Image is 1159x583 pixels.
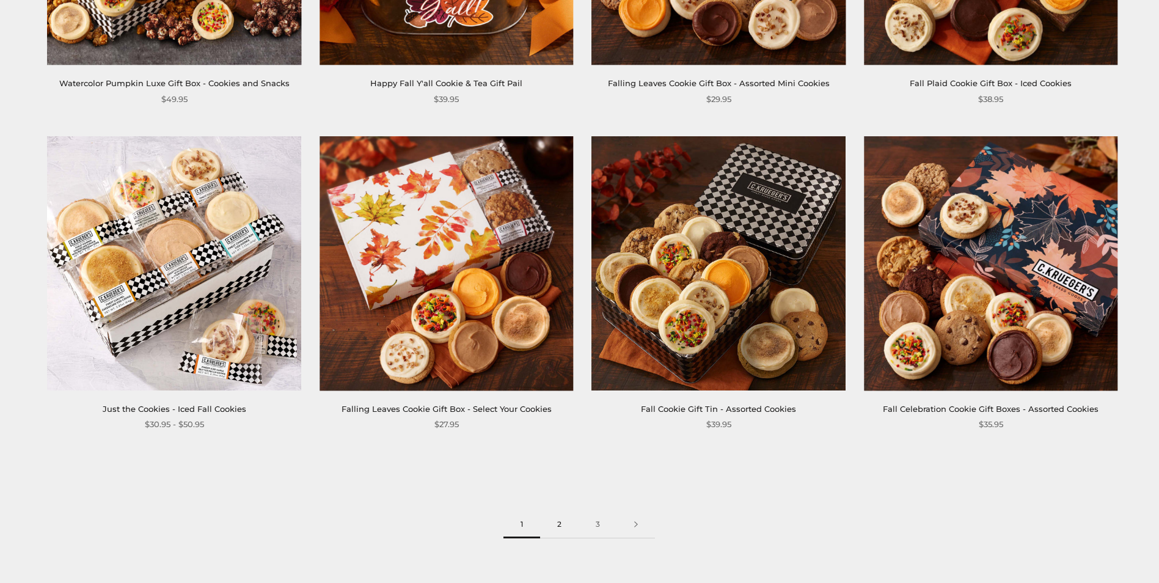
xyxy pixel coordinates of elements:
[706,93,731,106] span: $29.95
[161,93,188,106] span: $49.95
[579,511,617,538] a: 3
[706,418,731,431] span: $39.95
[978,93,1003,106] span: $38.95
[864,136,1118,391] img: Fall Celebration Cookie Gift Boxes - Assorted Cookies
[370,78,522,88] a: Happy Fall Y'all Cookie & Tea Gift Pail
[540,511,579,538] a: 2
[434,93,459,106] span: $39.95
[503,511,540,538] span: 1
[434,418,459,431] span: $27.95
[59,78,290,88] a: Watercolor Pumpkin Luxe Gift Box - Cookies and Snacks
[617,511,655,538] a: Next page
[320,136,574,391] img: Falling Leaves Cookie Gift Box - Select Your Cookies
[910,78,1072,88] a: Fall Plaid Cookie Gift Box - Iced Cookies
[591,136,846,391] img: Fall Cookie Gift Tin - Assorted Cookies
[641,404,796,414] a: Fall Cookie Gift Tin - Assorted Cookies
[608,78,830,88] a: Falling Leaves Cookie Gift Box - Assorted Mini Cookies
[47,136,301,391] img: Just the Cookies - Iced Fall Cookies
[145,418,204,431] span: $30.95 - $50.95
[979,418,1003,431] span: $35.95
[342,404,552,414] a: Falling Leaves Cookie Gift Box - Select Your Cookies
[10,537,126,573] iframe: Sign Up via Text for Offers
[883,404,1099,414] a: Fall Celebration Cookie Gift Boxes - Assorted Cookies
[103,404,246,414] a: Just the Cookies - Iced Fall Cookies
